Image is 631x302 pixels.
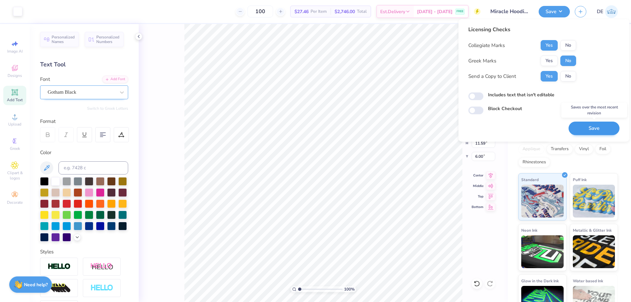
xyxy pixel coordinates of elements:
[380,8,405,15] span: Est. Delivery
[541,40,558,51] button: Yes
[468,26,576,34] div: Licensing Checks
[521,176,539,183] span: Standard
[605,5,618,18] img: Djian Evardoni
[468,73,516,80] div: Send a Copy to Client
[87,106,128,111] button: Switch to Greek Letters
[357,8,367,15] span: Total
[8,122,21,127] span: Upload
[7,200,23,205] span: Decorate
[40,248,128,256] div: Styles
[518,144,545,154] div: Applique
[472,184,483,188] span: Middle
[52,35,75,44] span: Personalized Names
[560,40,576,51] button: No
[40,60,128,69] div: Text Tool
[573,176,587,183] span: Puff Ink
[541,56,558,66] button: Yes
[344,286,355,292] span: 100 %
[90,263,113,271] img: Shadow
[541,71,558,81] button: Yes
[560,56,576,66] button: No
[573,185,615,218] img: Puff Ink
[90,284,113,292] img: Negative Space
[518,157,550,167] div: Rhinestones
[472,205,483,209] span: Bottom
[48,263,71,270] img: Stroke
[7,97,23,103] span: Add Text
[456,9,463,14] span: FREE
[561,103,627,118] div: Saves over the most recent revision
[8,73,22,78] span: Designs
[247,6,273,17] input: – –
[7,49,23,54] span: Image AI
[521,185,564,218] img: Standard
[569,122,619,135] button: Save
[488,105,522,112] label: Block Checkout
[472,194,483,199] span: Top
[573,227,612,234] span: Metallic & Glitter Ink
[102,76,128,83] div: Add Font
[597,8,603,15] span: DE
[10,146,20,151] span: Greek
[573,277,603,284] span: Water based Ink
[560,71,576,81] button: No
[472,173,483,178] span: Center
[294,8,309,15] span: $27.46
[597,5,618,18] a: DE
[488,91,554,98] label: Includes text that isn't editable
[485,5,534,18] input: Untitled Design
[547,144,573,154] div: Transfers
[40,149,128,156] div: Color
[539,6,570,17] button: Save
[521,235,564,268] img: Neon Ink
[311,8,327,15] span: Per Item
[521,277,559,284] span: Glow in the Dark Ink
[468,57,496,65] div: Greek Marks
[595,144,611,154] div: Foil
[40,118,129,125] div: Format
[3,170,26,181] span: Clipart & logos
[575,144,593,154] div: Vinyl
[24,282,48,288] strong: Need help?
[417,8,453,15] span: [DATE] - [DATE]
[40,76,50,83] label: Font
[521,227,537,234] span: Neon Ink
[96,35,120,44] span: Personalized Numbers
[58,161,128,174] input: e.g. 7428 c
[335,8,355,15] span: $2,746.00
[48,283,71,293] img: 3d Illusion
[468,42,505,49] div: Collegiate Marks
[573,235,615,268] img: Metallic & Glitter Ink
